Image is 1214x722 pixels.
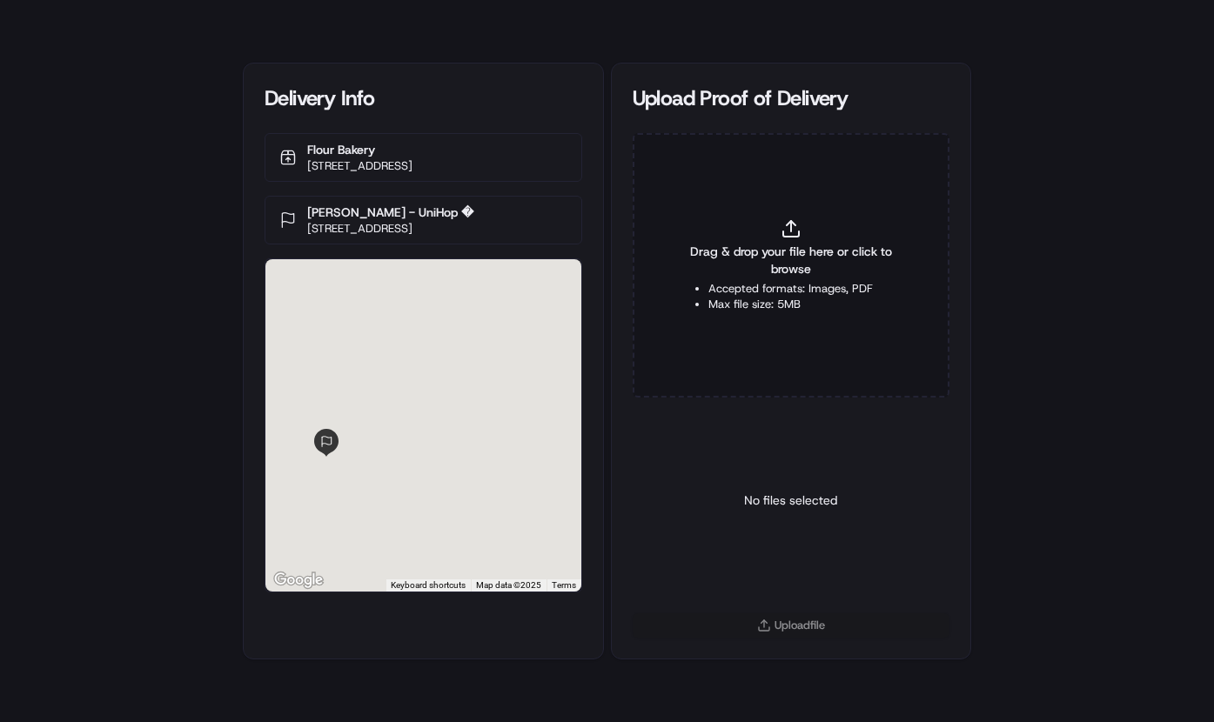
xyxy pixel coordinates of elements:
p: [PERSON_NAME] - UniHop � [307,204,473,221]
span: Drag & drop your file here or click to browse [676,243,907,277]
span: Map data ©2025 [476,580,541,590]
div: Upload Proof of Delivery [633,84,950,112]
a: Open this area in Google Maps (opens a new window) [270,569,327,592]
p: Flour Bakery [307,141,412,158]
li: Max file size: 5MB [708,297,873,312]
a: Terms (opens in new tab) [552,580,576,590]
li: Accepted formats: Images, PDF [708,281,873,297]
div: Delivery Info [265,84,582,112]
p: [STREET_ADDRESS] [307,221,473,237]
p: [STREET_ADDRESS] [307,158,412,174]
p: No files selected [744,491,837,509]
button: Keyboard shortcuts [391,579,466,592]
img: Google [270,569,327,592]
